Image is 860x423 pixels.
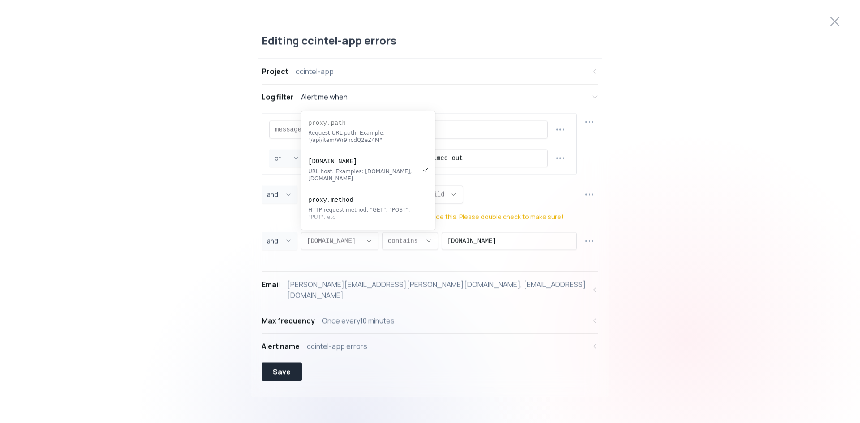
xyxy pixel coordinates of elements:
input: Enter text value... [447,232,571,249]
button: Joiner Select [262,232,297,250]
div: Project-level may override this. Please double check to make sure! [311,212,563,221]
pre: proxy.path [308,119,419,128]
input: Enter text value... [390,121,542,138]
button: Joiner Select [269,149,305,167]
button: Descriptive Select [382,232,438,250]
div: Editing ccintel-app errors [258,33,602,59]
div: URL host. Examples: [DOMAIN_NAME], [DOMAIN_NAME] [308,168,419,182]
button: Descriptive Select [420,185,463,203]
div: Save [273,366,291,377]
span: [DOMAIN_NAME] [307,236,362,245]
ul: Descriptive Select [305,21,432,318]
button: Descriptive Select [269,120,321,138]
pre: proxy.method [308,196,419,205]
div: [PERSON_NAME][EMAIL_ADDRESS][PERSON_NAME][DOMAIN_NAME], [EMAIL_ADDRESS][DOMAIN_NAME] [287,279,586,300]
div: ccintel-app errors [307,341,367,351]
div: Descriptive Select [303,19,434,320]
div: Email [262,279,280,290]
input: Enter text value... [429,150,542,167]
div: Once every 10 minutes [322,315,395,326]
span: contains [388,236,421,245]
pre: [DOMAIN_NAME] [308,157,419,166]
div: Log filter [262,91,294,102]
span: and [267,190,281,199]
div: Max frequency [262,315,315,326]
span: build [426,190,447,199]
div: ccintel-app [296,66,334,77]
span: and [267,236,281,245]
div: Request URL path. Example: "/api/item/Wr9ncdQ2eZ4M" [308,129,419,144]
div: Alert me when [301,91,348,102]
div: HTTP request method: "GET", "POST", "PUT", etc [308,206,419,221]
div: Alert name [262,341,300,351]
button: Joiner Select [262,185,297,203]
div: Project [262,66,288,77]
span: or [275,154,289,162]
span: message [275,125,304,134]
button: Descriptive Select [301,232,378,250]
